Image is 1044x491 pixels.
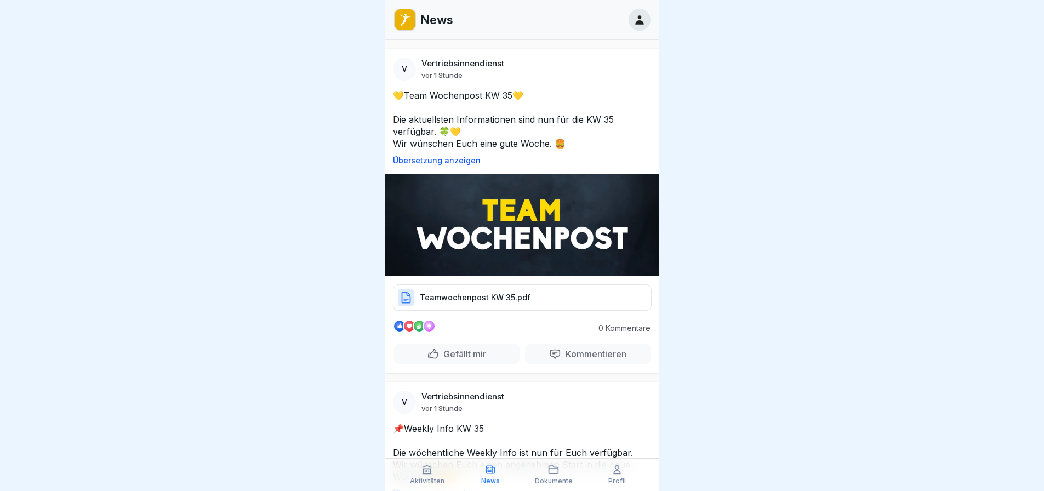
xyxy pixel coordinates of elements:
p: Teamwochenpost KW 35.pdf [420,292,530,303]
img: Post Image [385,174,659,276]
p: Profil [608,477,626,485]
p: Gefällt mir [439,349,486,359]
p: vor 1 Stunde [421,404,463,413]
p: 💛Team Wochenpost KW 35💛 Die aktuellsten Informationen sind nun für die KW 35 verfügbar. 🍀💛 Wir wü... [393,89,652,150]
p: Vertriebsinnendienst [421,392,504,402]
p: Dokumente [535,477,573,485]
p: Aktivitäten [410,477,444,485]
img: oo2rwhh5g6mqyfqxhtbddxvd.png [395,9,415,30]
p: News [420,13,453,27]
p: News [481,477,500,485]
p: vor 1 Stunde [421,71,463,79]
p: 📌Weekly Info KW 35 Die wöchentliche Weekly Info ist nun für Euch verfügbar. Wir wünschen Euch ein... [393,423,652,483]
div: V [393,58,416,81]
a: Teamwochenpost KW 35.pdf [393,297,652,308]
p: Vertriebsinnendienst [421,59,504,68]
p: Kommentieren [561,349,626,359]
p: Übersetzung anzeigen [393,156,652,165]
div: V [393,391,416,414]
p: 0 Kommentare [590,324,651,333]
